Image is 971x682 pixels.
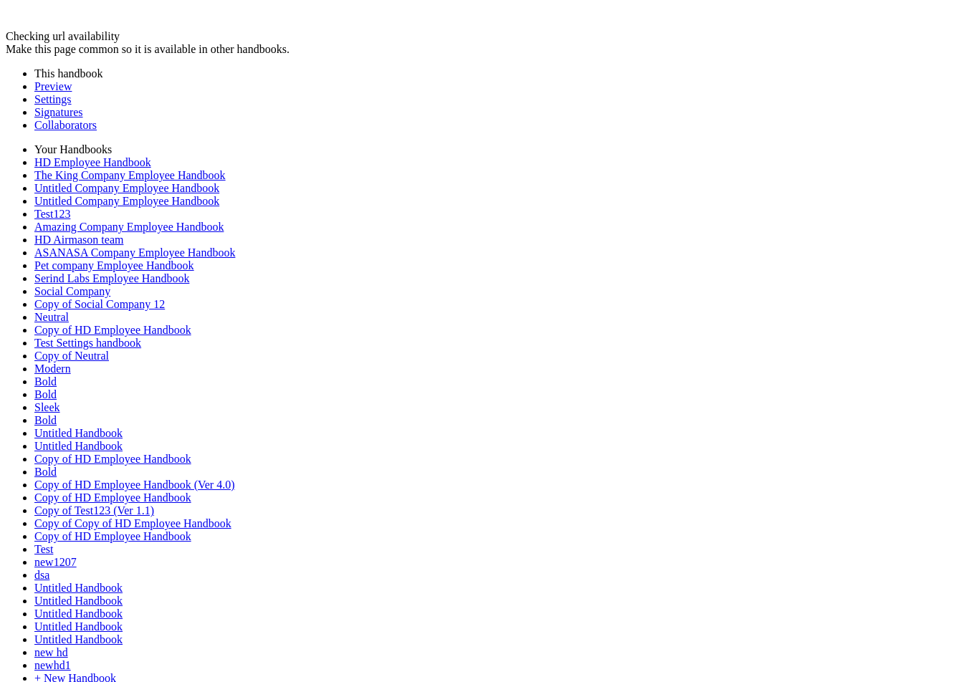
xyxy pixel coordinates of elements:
[34,80,72,92] a: Preview
[34,466,57,478] a: Bold
[34,143,965,156] li: Your Handbooks
[34,182,219,194] a: Untitled Company Employee Handbook
[6,43,965,56] div: Make this page common so it is available in other handbooks.
[6,30,120,42] span: Checking url availability
[34,285,110,297] a: Social Company
[34,543,53,555] a: Test
[34,234,123,246] a: HD Airmason team
[34,453,191,465] a: Copy of HD Employee Handbook
[34,659,71,671] a: newhd1
[34,646,68,658] a: new hd
[34,67,965,80] li: This handbook
[34,119,97,131] a: Collaborators
[34,208,70,220] a: Test123
[34,246,235,259] a: ASANASA Company Employee Handbook
[34,221,224,233] a: Amazing Company Employee Handbook
[34,607,123,620] a: Untitled Handbook
[34,156,151,168] a: HD Employee Handbook
[34,414,57,426] a: Bold
[34,504,154,517] a: Copy of Test123 (Ver 1.1)
[34,106,83,118] a: Signatures
[34,440,123,452] a: Untitled Handbook
[34,259,194,272] a: Pet company Employee Handbook
[34,479,235,491] a: Copy of HD Employee Handbook (Ver 4.0)
[34,491,191,504] a: Copy of HD Employee Handbook
[34,324,191,336] a: Copy of HD Employee Handbook
[34,195,219,207] a: Untitled Company Employee Handbook
[34,388,57,400] a: Bold
[34,311,69,323] a: Neutral
[34,556,77,568] a: new1207
[34,569,49,581] a: dsa
[34,362,71,375] a: Modern
[34,530,191,542] a: Copy of HD Employee Handbook
[34,337,141,349] a: Test Settings handbook
[34,350,109,362] a: Copy of Neutral
[34,427,123,439] a: Untitled Handbook
[34,298,165,310] a: Copy of Social Company 12
[34,401,60,413] a: Sleek
[34,595,123,607] a: Untitled Handbook
[34,517,231,529] a: Copy of Copy of HD Employee Handbook
[34,93,72,105] a: Settings
[34,375,57,388] a: Bold
[34,633,123,645] a: Untitled Handbook
[34,272,189,284] a: Serind Labs Employee Handbook
[34,582,123,594] a: Untitled Handbook
[34,620,123,633] a: Untitled Handbook
[34,169,226,181] a: The King Company Employee Handbook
